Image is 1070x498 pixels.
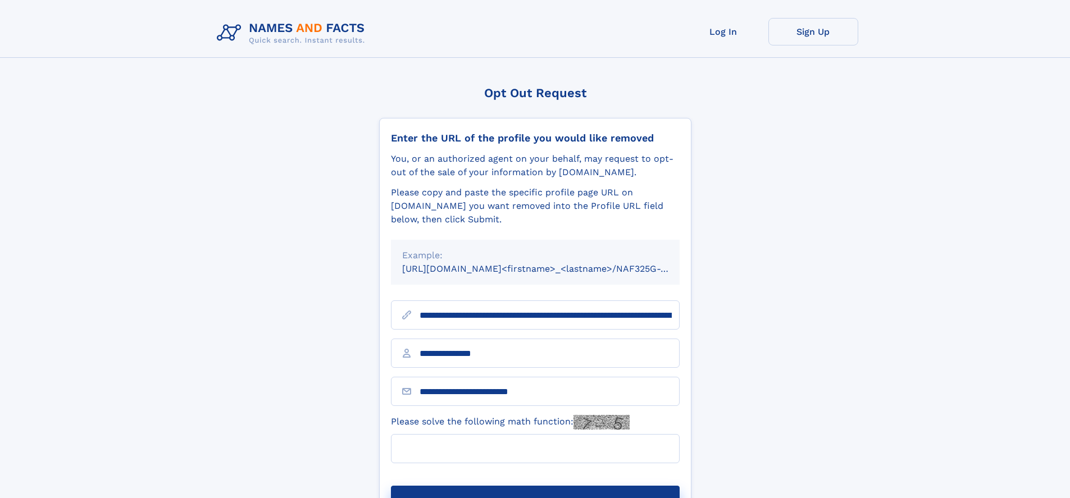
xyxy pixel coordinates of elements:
div: Enter the URL of the profile you would like removed [391,132,680,144]
a: Log In [679,18,768,45]
div: Opt Out Request [379,86,691,100]
div: Please copy and paste the specific profile page URL on [DOMAIN_NAME] you want removed into the Pr... [391,186,680,226]
div: You, or an authorized agent on your behalf, may request to opt-out of the sale of your informatio... [391,152,680,179]
div: Example: [402,249,668,262]
a: Sign Up [768,18,858,45]
label: Please solve the following math function: [391,415,630,430]
small: [URL][DOMAIN_NAME]<firstname>_<lastname>/NAF325G-xxxxxxxx [402,263,701,274]
img: Logo Names and Facts [212,18,374,48]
